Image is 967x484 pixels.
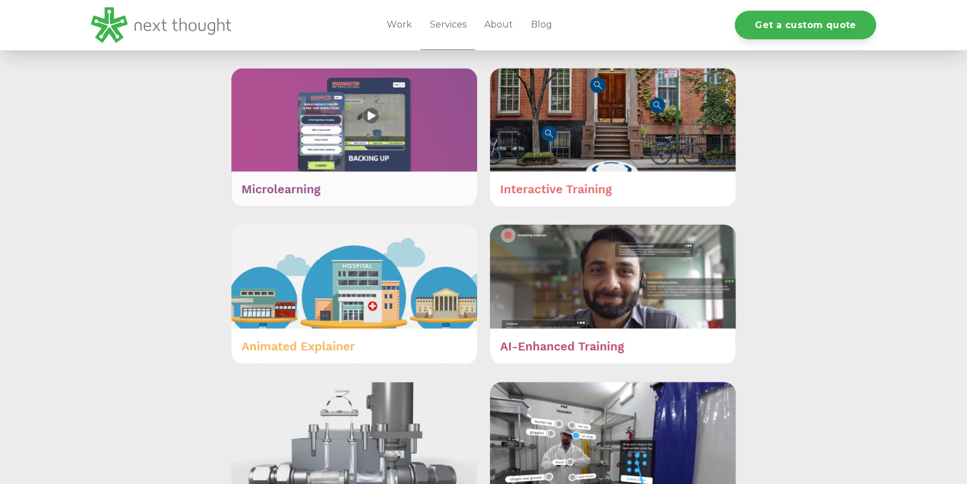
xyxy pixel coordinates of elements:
img: AI-Enhanced Training [490,225,736,364]
img: Interactive Training (1) [490,68,736,207]
img: Animated Explainer [231,225,477,364]
img: Microlearning (2) [231,68,477,207]
a: Get a custom quote [735,11,876,39]
img: LG - NextThought Logo [91,7,231,43]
